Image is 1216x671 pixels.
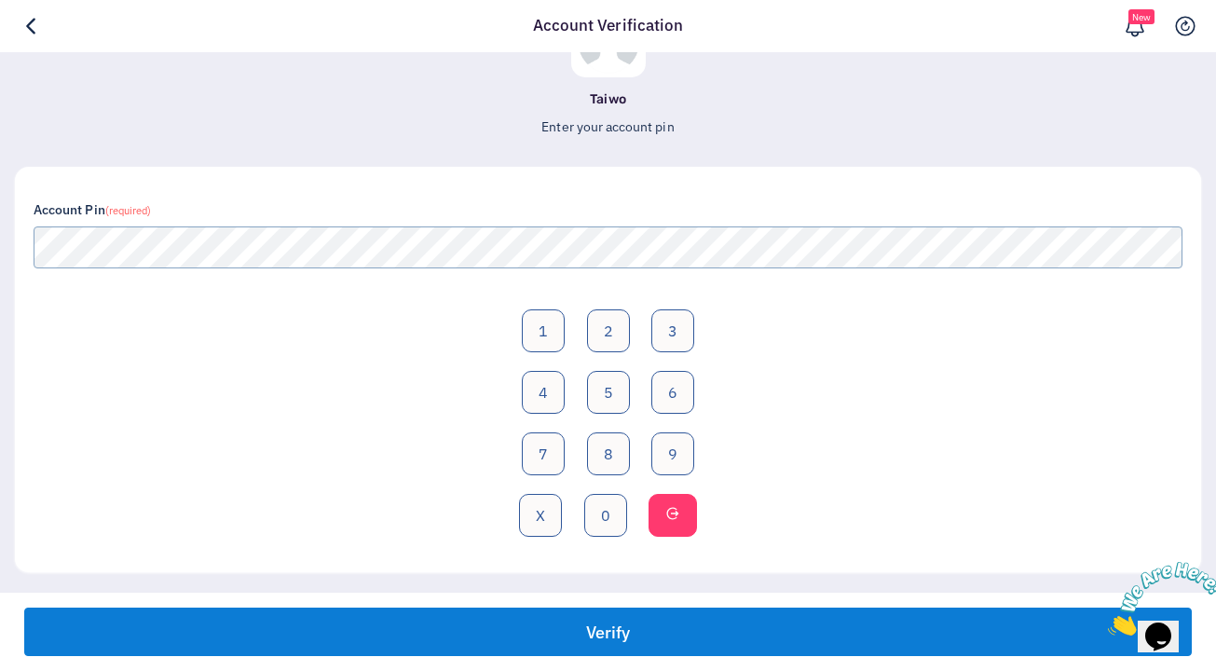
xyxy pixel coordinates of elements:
button: 9 [651,432,694,475]
h6: Taiwo [15,92,1201,108]
button: 0 [584,494,627,537]
button: X [519,494,562,537]
img: Chat attention grabber [7,7,123,81]
small: (required) [105,204,152,217]
span: New [1128,9,1155,24]
label: Account Pin [34,200,151,220]
button: 5 [587,371,630,414]
span: Enter your account pin [541,118,674,135]
button: Verify [24,608,1192,656]
iframe: chat widget [1100,555,1216,643]
button: 6 [651,371,694,414]
button: 2 [587,309,630,352]
button: 7 [522,432,565,475]
button: 4 [522,371,565,414]
div: Account Verification [524,14,692,38]
button: 1 [522,309,565,352]
button: 3 [651,309,694,352]
button: 8 [587,432,630,475]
